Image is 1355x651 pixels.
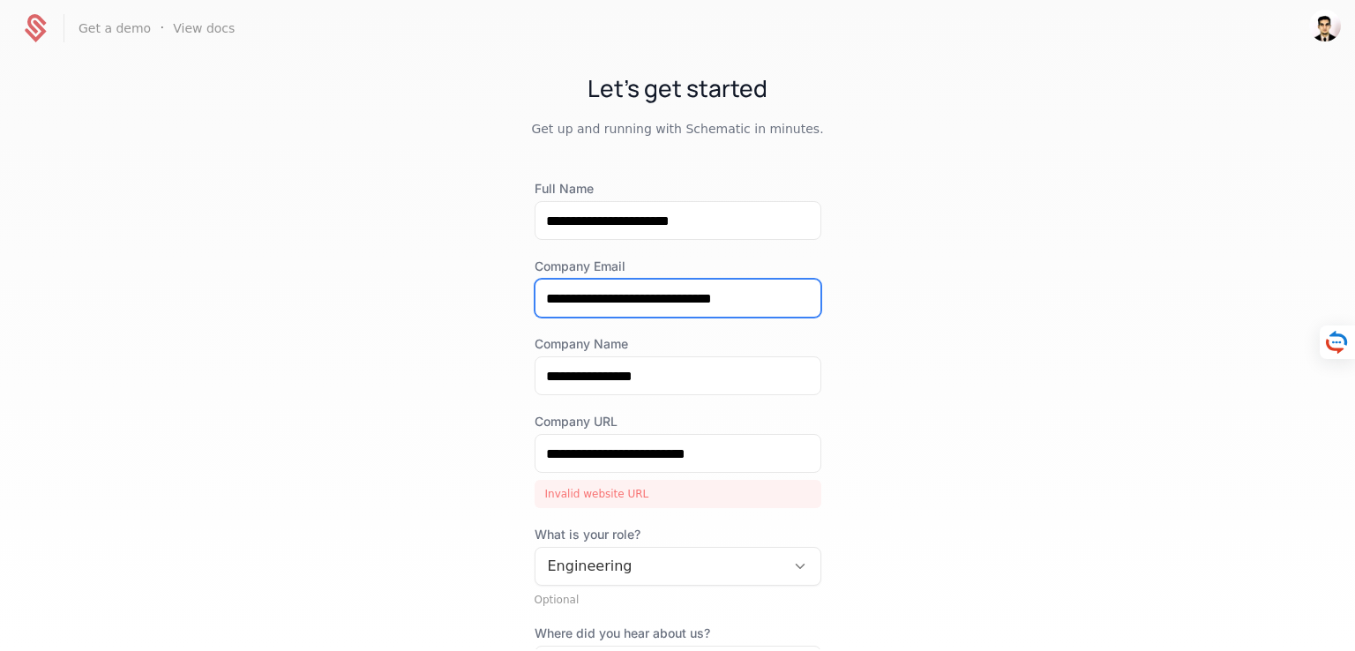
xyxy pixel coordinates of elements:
[535,258,821,275] label: Company Email
[1309,10,1341,41] img: SATEA HABEEB ABDULZAHRA
[535,335,821,353] label: Company Name
[535,593,821,607] div: Optional
[535,526,821,543] span: What is your role?
[160,18,164,39] span: ·
[535,625,821,642] label: Where did you hear about us?
[79,19,151,37] a: Get a demo
[535,413,821,430] label: Company URL
[535,480,821,508] div: Invalid website URL
[173,19,235,37] a: View docs
[535,180,821,198] label: Full Name
[1309,10,1341,41] button: Open user button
